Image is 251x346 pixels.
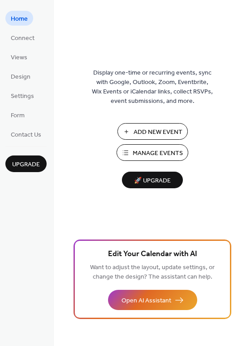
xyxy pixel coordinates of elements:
[5,127,47,142] a: Contact Us
[5,49,33,64] a: Views
[108,248,197,261] span: Edit Your Calendar with AI
[11,92,34,101] span: Settings
[11,72,30,82] span: Design
[12,160,40,169] span: Upgrade
[122,172,183,188] button: 🚀 Upgrade
[5,107,30,122] a: Form
[11,34,35,43] span: Connect
[5,155,47,172] button: Upgrade
[127,175,177,187] span: 🚀 Upgrade
[11,111,25,120] span: Form
[90,262,215,283] span: Want to adjust the layout, update settings, or change the design? The assistant can help.
[121,296,171,306] span: Open AI Assistant
[117,123,188,140] button: Add New Event
[5,30,40,45] a: Connect
[134,128,182,137] span: Add New Event
[5,11,33,26] a: Home
[11,14,28,24] span: Home
[117,144,188,161] button: Manage Events
[11,130,41,140] span: Contact Us
[5,88,39,103] a: Settings
[133,149,183,158] span: Manage Events
[92,68,213,106] span: Display one-time or recurring events, sync with Google, Outlook, Zoom, Eventbrite, Wix Events or ...
[11,53,27,62] span: Views
[5,69,36,84] a: Design
[108,290,197,310] button: Open AI Assistant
